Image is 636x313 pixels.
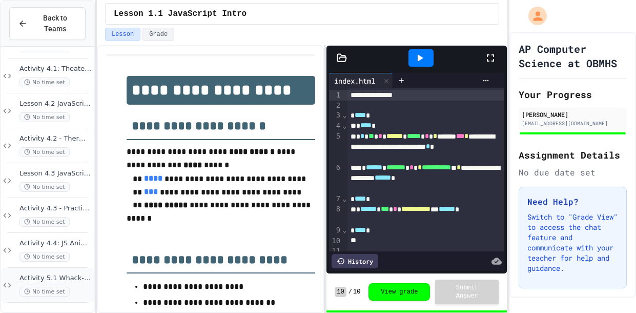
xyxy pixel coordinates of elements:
span: Fold line [342,111,347,119]
span: No time set [19,147,70,157]
div: index.html [329,73,393,88]
div: 7 [329,194,342,204]
span: Activity 4.2 - Thermostat App Create Variables and Conditionals [19,134,92,143]
div: 3 [329,110,342,121]
div: 6 [329,163,342,194]
button: Submit Answer [435,280,499,304]
div: index.html [329,75,380,86]
span: 10 [335,287,346,297]
span: No time set [19,77,70,87]
div: No due date set [519,166,627,179]
h2: Assignment Details [519,148,627,162]
div: 1 [329,90,342,101]
div: 11 [329,246,342,256]
span: Activity 4.1: Theater Admission App [19,65,92,73]
span: 10 [353,288,360,296]
span: Fold line [342,194,347,203]
span: No time set [19,252,70,262]
h2: Your Progress [519,87,627,102]
span: Submit Answer [443,284,490,300]
span: No time set [19,217,70,227]
span: No time set [19,287,70,297]
div: 4 [329,121,342,131]
span: Activity 4.3 - Practice: Kitty App [19,204,92,213]
div: 9 [329,225,342,236]
div: History [332,254,378,268]
div: My Account [518,4,549,28]
button: Back to Teams [9,7,86,40]
span: Lesson 4.2 JavaScript Loops (Iteration) [19,100,92,108]
div: [PERSON_NAME] [522,110,624,119]
span: Back to Teams [33,13,77,34]
div: 2 [329,101,342,111]
span: No time set [19,112,70,122]
button: Lesson [105,28,140,41]
span: Fold line [342,122,347,130]
h3: Need Help? [527,195,618,208]
p: Switch to "Grade View" to access the chat feature and communicate with your teacher for help and ... [527,212,618,273]
button: View grade [368,283,430,301]
span: No time set [19,182,70,192]
div: 10 [329,236,342,246]
span: / [348,288,352,296]
span: Lesson 1.1 JavaScript Intro [114,8,247,20]
span: Activity 4.4: JS Animation Coding Practice [19,239,92,248]
span: Lesson 4.3 JavaScript Errors [19,169,92,178]
div: 8 [329,204,342,225]
span: Activity 5.1 Whack-a-Mole App: Introduction to Coding a Complete Create Performance Task [19,274,92,283]
button: Grade [142,28,174,41]
div: [EMAIL_ADDRESS][DOMAIN_NAME] [522,120,624,127]
span: Fold line [342,226,347,234]
div: 5 [329,131,342,163]
h1: AP Computer Science at OBMHS [519,42,627,70]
